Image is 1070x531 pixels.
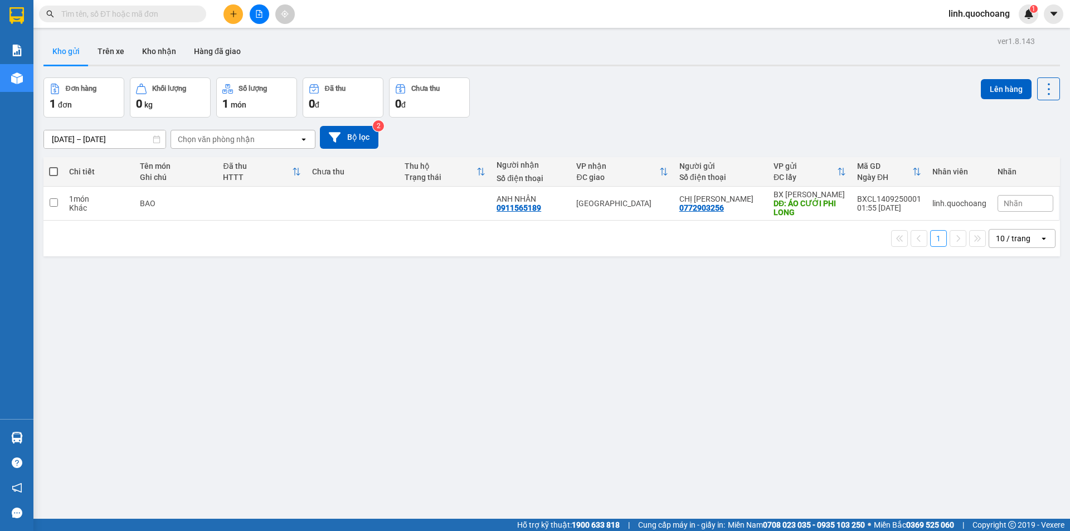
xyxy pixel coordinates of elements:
[130,77,211,118] button: Khối lượng0kg
[774,199,846,217] div: DĐ: ÁO CƯỚI PHI LONG
[50,97,56,110] span: 1
[1039,234,1048,243] svg: open
[679,173,762,182] div: Số điện thoại
[43,77,124,118] button: Đơn hàng1đơn
[239,85,267,92] div: Số lượng
[679,194,762,203] div: CHỊ THẢO
[12,508,22,518] span: message
[906,520,954,529] strong: 0369 525 060
[9,79,98,118] span: ÁO CƯỚI PHI LONG
[178,134,255,145] div: Chọn văn phòng nhận
[874,519,954,531] span: Miền Bắc
[320,126,378,149] button: Bộ lọc
[395,97,401,110] span: 0
[9,9,99,36] div: BX [PERSON_NAME]
[106,48,220,64] div: 0911565189
[223,162,292,170] div: Đã thu
[774,190,846,199] div: BX [PERSON_NAME]
[571,157,673,187] th: Toggle SortBy
[962,519,964,531] span: |
[106,35,220,48] div: ANH NHÂN
[774,162,837,170] div: VP gửi
[1049,9,1059,19] span: caret-down
[401,100,406,109] span: đ
[61,8,193,20] input: Tìm tên, số ĐT hoặc mã đơn
[133,38,185,65] button: Kho nhận
[230,10,237,18] span: plus
[728,519,865,531] span: Miền Nam
[628,519,630,531] span: |
[857,173,912,182] div: Ngày ĐH
[66,85,96,92] div: Đơn hàng
[140,199,212,208] div: BAO
[517,519,620,531] span: Hỗ trợ kỹ thuật:
[411,85,440,92] div: Chưa thu
[11,72,23,84] img: warehouse-icon
[136,97,142,110] span: 0
[932,199,986,208] div: linh.quochoang
[996,233,1030,244] div: 10 / trang
[222,97,228,110] span: 1
[998,167,1053,176] div: Nhãn
[11,432,23,444] img: warehouse-icon
[857,162,912,170] div: Mã GD
[185,38,250,65] button: Hàng đã giao
[223,4,243,24] button: plus
[69,203,129,212] div: Khác
[497,203,541,212] div: 0911565189
[638,519,725,531] span: Cung cấp máy in - giấy in:
[315,100,319,109] span: đ
[43,38,89,65] button: Kho gửi
[497,160,565,169] div: Người nhận
[281,10,289,18] span: aim
[9,11,27,22] span: Gửi:
[44,130,166,148] input: Select a date range.
[857,203,921,212] div: 01:55 [DATE]
[576,173,659,182] div: ĐC giao
[932,167,986,176] div: Nhân viên
[981,79,1032,99] button: Lên hàng
[303,77,383,118] button: Đã thu0đ
[763,520,865,529] strong: 0708 023 035 - 0935 103 250
[857,194,921,203] div: BXCL1409250001
[405,173,476,182] div: Trạng thái
[576,199,668,208] div: [GEOGRAPHIC_DATA]
[1004,199,1023,208] span: Nhãn
[144,100,153,109] span: kg
[106,9,220,35] div: [GEOGRAPHIC_DATA]
[1044,4,1063,24] button: caret-down
[69,167,129,176] div: Chi tiết
[152,85,186,92] div: Khối lượng
[223,173,292,182] div: HTTT
[9,7,24,24] img: logo-vxr
[1030,5,1038,13] sup: 1
[405,162,476,170] div: Thu hộ
[217,157,307,187] th: Toggle SortBy
[1008,521,1016,529] span: copyright
[12,483,22,493] span: notification
[275,4,295,24] button: aim
[679,162,762,170] div: Người gửi
[1032,5,1035,13] span: 1
[576,162,659,170] div: VP nhận
[852,157,927,187] th: Toggle SortBy
[940,7,1019,21] span: linh.quochoang
[299,135,308,144] svg: open
[106,9,133,21] span: Nhận:
[868,523,871,527] span: ⚪️
[572,520,620,529] strong: 1900 633 818
[12,457,22,468] span: question-circle
[89,38,133,65] button: Trên xe
[768,157,852,187] th: Toggle SortBy
[399,157,491,187] th: Toggle SortBy
[679,203,724,212] div: 0772903256
[9,36,99,63] div: CHỊ [PERSON_NAME]
[69,194,129,203] div: 1 món
[309,97,315,110] span: 0
[1024,9,1034,19] img: icon-new-feature
[11,45,23,56] img: solution-icon
[216,77,297,118] button: Số lượng1món
[312,167,393,176] div: Chưa thu
[373,120,384,131] sup: 2
[774,173,837,182] div: ĐC lấy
